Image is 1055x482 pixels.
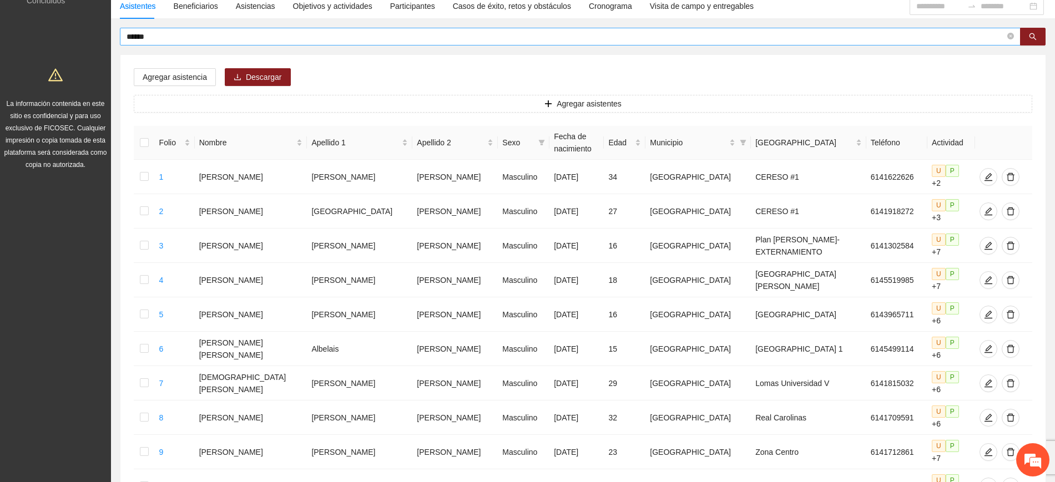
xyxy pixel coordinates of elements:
td: [DEMOGRAPHIC_DATA][PERSON_NAME] [195,366,307,400]
span: Descargar [246,71,282,83]
span: swap-right [967,2,976,11]
td: 34 [604,160,645,194]
span: filter [738,134,749,151]
button: delete [1002,374,1019,392]
span: delete [1002,344,1019,353]
td: [GEOGRAPHIC_DATA] [645,229,751,263]
span: P [946,234,959,246]
span: to [967,2,976,11]
span: U [932,199,946,211]
span: download [234,73,241,82]
td: [PERSON_NAME] [195,263,307,297]
td: 23 [604,435,645,469]
td: Zona Centro [751,435,866,469]
button: edit [980,271,997,289]
td: 16 [604,229,645,263]
span: search [1029,33,1037,42]
button: edit [980,237,997,255]
button: Agregar asistencia [134,68,216,86]
th: Nombre [195,126,307,160]
td: CERESO #1 [751,194,866,229]
td: [DATE] [549,435,604,469]
th: Colonia [751,126,866,160]
button: edit [980,409,997,427]
button: delete [1002,237,1019,255]
td: 16 [604,297,645,332]
th: Folio [155,126,195,160]
td: 6145519985 [866,263,927,297]
span: delete [1002,276,1019,285]
td: [PERSON_NAME] [PERSON_NAME] [195,332,307,366]
td: 15 [604,332,645,366]
td: [PERSON_NAME] [412,160,498,194]
td: [GEOGRAPHIC_DATA] [645,263,751,297]
td: [PERSON_NAME] [412,297,498,332]
td: [PERSON_NAME] [412,229,498,263]
span: P [946,268,959,280]
button: plusAgregar asistentes [134,95,1032,113]
td: [DATE] [549,400,604,435]
td: [PERSON_NAME] [307,435,412,469]
a: 3 [159,241,164,250]
span: U [932,165,946,177]
td: [GEOGRAPHIC_DATA] [645,297,751,332]
td: [PERSON_NAME] [307,160,412,194]
td: [GEOGRAPHIC_DATA] [751,297,866,332]
td: [PERSON_NAME] [412,194,498,229]
span: filter [536,134,547,151]
td: Lomas Universidad V [751,366,866,400]
td: Masculino [498,400,549,435]
td: [DATE] [549,332,604,366]
span: delete [1002,241,1019,250]
div: Chatee con nosotros ahora [58,57,186,71]
td: Real Carolinas [751,400,866,435]
span: close-circle [1007,33,1014,39]
td: Plan [PERSON_NAME]-EXTERNAMIENTO [751,229,866,263]
span: P [946,337,959,349]
td: 29 [604,366,645,400]
td: [GEOGRAPHIC_DATA] [307,194,412,229]
th: Fecha de nacimiento [549,126,604,160]
td: 6145499114 [866,332,927,366]
td: +7 [927,435,975,469]
span: close-circle [1007,32,1014,42]
a: 2 [159,207,164,216]
span: delete [1002,448,1019,456]
th: Municipio [645,126,751,160]
button: delete [1002,271,1019,289]
a: 1 [159,172,164,181]
span: delete [1002,207,1019,216]
td: [GEOGRAPHIC_DATA] [645,194,751,229]
td: [PERSON_NAME] [307,297,412,332]
span: edit [980,276,997,285]
span: edit [980,379,997,388]
td: 6141918272 [866,194,927,229]
a: 7 [159,379,164,388]
span: warning [48,68,63,82]
span: Agregar asistencia [143,71,207,83]
td: [PERSON_NAME] [412,435,498,469]
td: [PERSON_NAME] [195,194,307,229]
span: Agregar asistentes [557,98,622,110]
td: 6141622626 [866,160,927,194]
td: [PERSON_NAME] [195,229,307,263]
button: edit [980,340,997,358]
td: 6141815032 [866,366,927,400]
a: 8 [159,413,164,422]
td: CERESO #1 [751,160,866,194]
td: [PERSON_NAME] [195,400,307,435]
button: edit [980,168,997,186]
td: [DATE] [549,194,604,229]
span: edit [980,310,997,319]
span: U [932,302,946,314]
span: plus [544,100,552,109]
td: [DATE] [549,263,604,297]
td: Masculino [498,160,549,194]
span: P [946,199,959,211]
span: filter [740,139,746,146]
td: [GEOGRAPHIC_DATA] [645,332,751,366]
span: U [932,371,946,383]
th: Edad [604,126,645,160]
td: Masculino [498,297,549,332]
td: [PERSON_NAME] [195,160,307,194]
